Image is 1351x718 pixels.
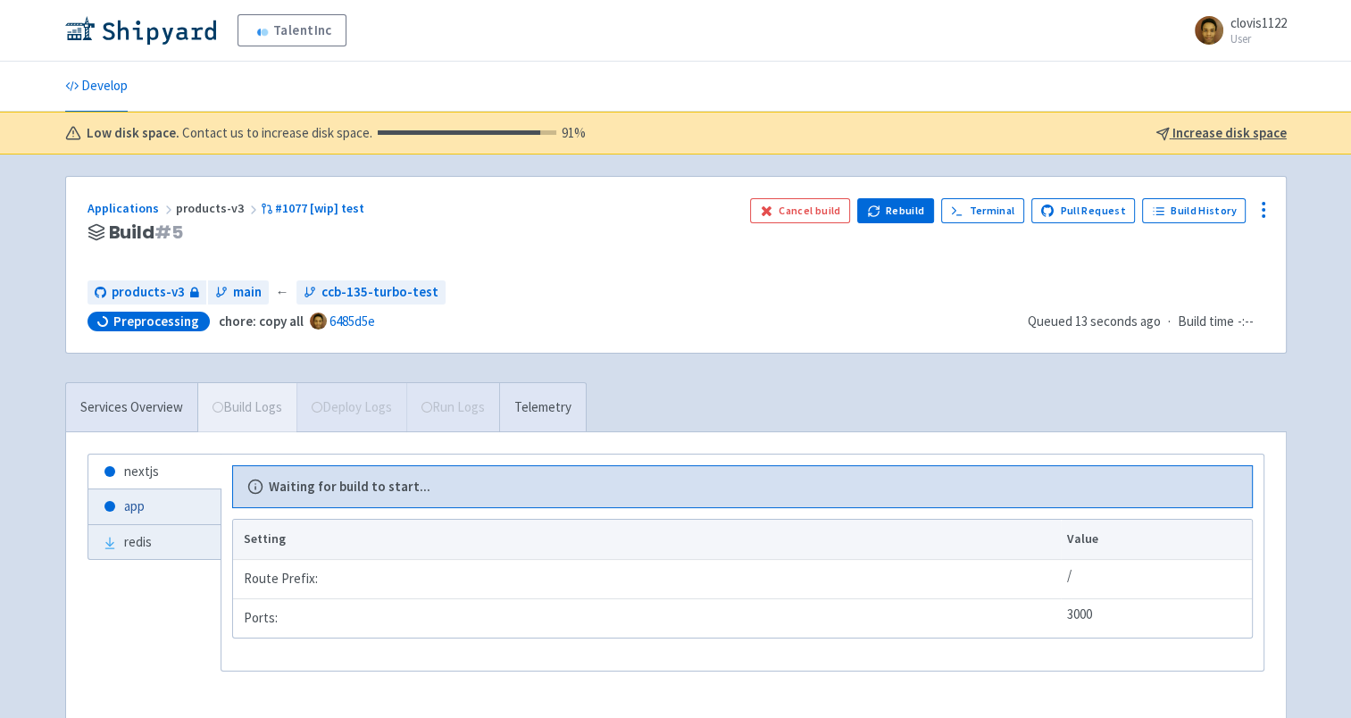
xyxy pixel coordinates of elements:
button: Rebuild [857,198,934,223]
a: ccb-135-turbo-test [296,280,446,305]
td: Route Prefix: [233,559,1062,598]
time: 13 seconds ago [1075,313,1161,330]
button: Cancel build [750,198,851,223]
strong: chore: copy all [219,313,304,330]
td: 3000 [1061,598,1251,638]
td: / [1061,559,1251,598]
a: #1077 [wip] test [261,200,368,216]
a: Develop [65,62,128,112]
span: Build [109,222,183,243]
span: products-v3 [176,200,261,216]
a: Applications [88,200,176,216]
th: Setting [233,520,1062,559]
span: # 5 [154,220,183,245]
span: main [233,282,262,303]
div: · [1028,312,1264,332]
span: Preprocessing [113,313,199,330]
a: app [88,489,221,524]
a: Telemetry [499,383,586,432]
small: User [1230,33,1287,45]
a: 6485d5e [329,313,375,330]
span: Queued [1028,313,1161,330]
th: Value [1061,520,1251,559]
span: -:-- [1238,312,1254,332]
div: 91 % [378,123,586,144]
a: Pull Request [1031,198,1136,223]
img: Shipyard logo [65,16,216,45]
td: Ports: [233,598,1062,638]
span: ccb-135-turbo-test [321,282,438,303]
a: TalentInc [238,14,346,46]
span: ← [276,282,289,303]
a: nextjs [88,455,221,489]
u: Increase disk space [1172,124,1287,141]
a: Build History [1142,198,1246,223]
a: redis [88,525,221,560]
a: Services Overview [66,383,197,432]
span: Contact us to increase disk space. [182,123,586,144]
a: clovis1122 User [1184,16,1287,45]
a: main [208,280,269,305]
a: products-v3 [88,280,206,305]
span: products-v3 [112,282,185,303]
span: Build time [1178,312,1234,332]
a: Terminal [941,198,1024,223]
b: Low disk space. [87,123,179,144]
b: Waiting for build to start... [269,477,430,497]
span: clovis1122 [1230,14,1287,31]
